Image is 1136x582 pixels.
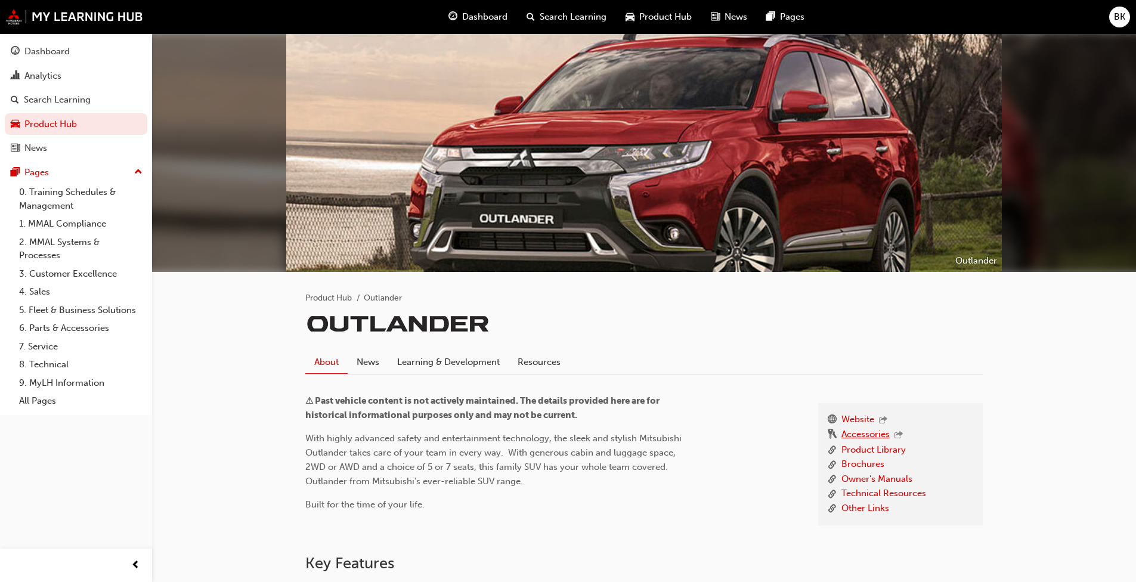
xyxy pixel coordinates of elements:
[527,10,535,24] span: search-icon
[11,95,19,106] span: search-icon
[305,315,491,333] img: outlander.png
[517,5,616,29] a: search-iconSearch Learning
[24,45,70,58] div: Dashboard
[955,254,997,268] p: Outlander
[448,10,457,24] span: guage-icon
[11,71,20,82] span: chart-icon
[24,141,47,155] div: News
[14,265,147,283] a: 3. Customer Excellence
[828,443,837,458] span: link-icon
[11,119,20,130] span: car-icon
[305,499,425,510] span: Built for the time of your life.
[828,413,837,428] span: www-icon
[1109,7,1130,27] button: BK
[5,137,147,159] a: News
[540,10,606,24] span: Search Learning
[439,5,517,29] a: guage-iconDashboard
[348,351,388,373] a: News
[134,165,143,180] span: up-icon
[828,428,837,443] span: keys-icon
[14,338,147,356] a: 7. Service
[364,292,402,305] li: Outlander
[14,374,147,392] a: 9. MyLH Information
[14,283,147,301] a: 4. Sales
[11,168,20,178] span: pages-icon
[879,416,887,426] span: outbound-icon
[1114,10,1125,24] span: BK
[6,9,143,24] img: mmal
[14,301,147,320] a: 5. Fleet & Business Solutions
[5,65,147,87] a: Analytics
[828,457,837,472] span: link-icon
[766,10,775,24] span: pages-icon
[305,554,983,573] h2: Key Features
[5,162,147,184] button: Pages
[711,10,720,24] span: news-icon
[14,392,147,410] a: All Pages
[509,351,569,373] a: Resources
[841,413,874,428] a: Website
[24,69,61,83] div: Analytics
[24,93,91,107] div: Search Learning
[131,558,140,573] span: prev-icon
[828,472,837,487] span: link-icon
[14,319,147,338] a: 6. Parts & Accessories
[305,293,352,303] a: Product Hub
[24,166,49,179] div: Pages
[841,487,926,501] a: Technical Resources
[462,10,507,24] span: Dashboard
[388,351,509,373] a: Learning & Development
[780,10,804,24] span: Pages
[894,431,903,441] span: outbound-icon
[14,215,147,233] a: 1. MMAL Compliance
[305,433,684,487] span: With highly advanced safety and entertainment technology, the sleek and stylish Mitsubishi Outlan...
[701,5,757,29] a: news-iconNews
[841,457,884,472] a: Brochures
[841,428,890,443] a: Accessories
[14,183,147,215] a: 0. Training Schedules & Management
[841,501,889,516] a: Other Links
[841,443,906,458] a: Product Library
[305,351,348,374] a: About
[626,10,634,24] span: car-icon
[5,113,147,135] a: Product Hub
[616,5,701,29] a: car-iconProduct Hub
[5,89,147,111] a: Search Learning
[11,143,20,154] span: news-icon
[5,41,147,63] a: Dashboard
[5,38,147,162] button: DashboardAnalyticsSearch LearningProduct HubNews
[828,501,837,516] span: link-icon
[841,472,912,487] a: Owner's Manuals
[14,355,147,374] a: 8. Technical
[725,10,747,24] span: News
[828,487,837,501] span: link-icon
[757,5,814,29] a: pages-iconPages
[305,395,661,420] span: ⚠ Past vehicle content is not actively maintained. The details provided here are for historical i...
[11,47,20,57] span: guage-icon
[639,10,692,24] span: Product Hub
[14,233,147,265] a: 2. MMAL Systems & Processes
